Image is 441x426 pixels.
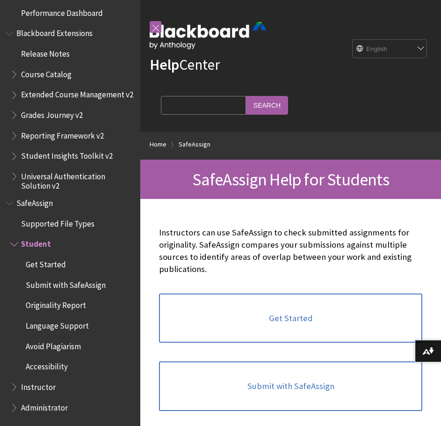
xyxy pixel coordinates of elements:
[21,148,113,161] span: Student Insights Toolkit v2
[21,379,56,392] span: Instructor
[246,96,288,114] input: Search
[21,5,103,18] span: Performance Dashboard
[150,139,166,150] a: Home
[26,298,86,310] span: Originality Report
[21,216,94,228] span: Supported File Types
[21,107,83,120] span: Grades Journey v2
[6,26,135,191] nav: Book outline for Blackboard Extensions
[353,40,427,59] select: Site Language Selector
[16,26,93,38] span: Blackboard Extensions
[21,128,104,140] span: Reporting Framework v2
[192,169,389,190] span: SafeAssign Help for Students
[150,55,179,74] strong: Help
[26,257,66,269] span: Get Started
[16,195,53,208] span: SafeAssign
[150,55,220,74] a: HelpCenter
[159,294,422,343] a: Get Started
[159,227,422,276] p: Instructors can use SafeAssign to check submitted assignments for originality. SafeAssign compare...
[21,46,70,59] span: Release Notes
[179,139,210,150] a: SafeAssign
[21,66,72,79] span: Course Catalog
[159,361,422,411] a: Submit with SafeAssign
[21,400,68,412] span: Administrator
[150,22,267,49] img: Blackboard by Anthology
[26,318,89,331] span: Language Support
[21,169,134,191] span: Universal Authentication Solution v2
[26,359,68,372] span: Accessibility
[26,338,81,351] span: Avoid Plagiarism
[6,195,135,415] nav: Book outline for Blackboard SafeAssign
[26,277,106,290] span: Submit with SafeAssign
[21,236,51,249] span: Student
[21,87,133,100] span: Extended Course Management v2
